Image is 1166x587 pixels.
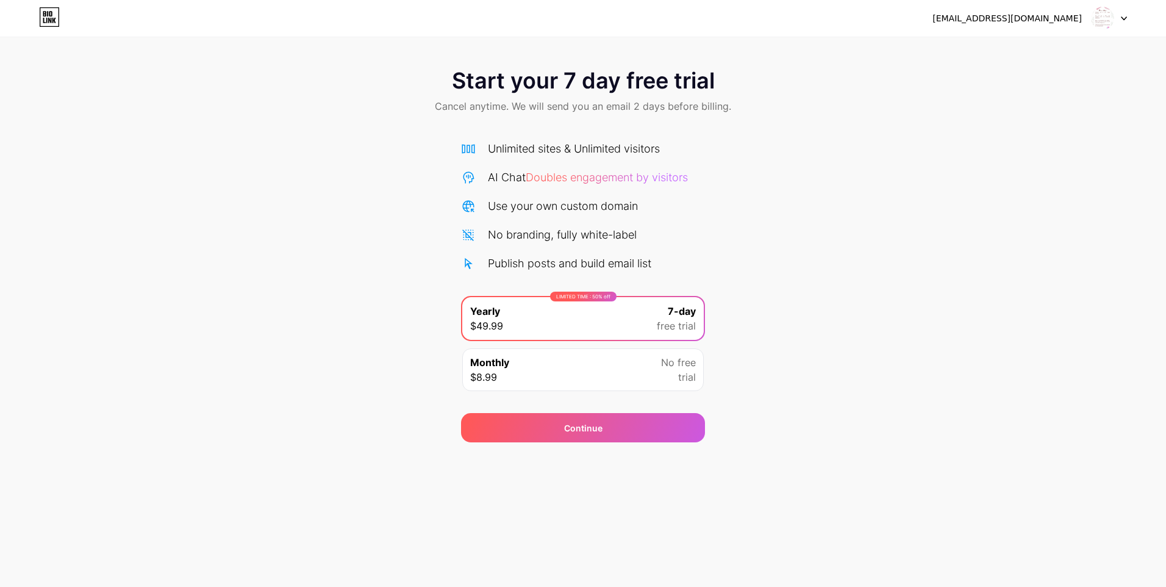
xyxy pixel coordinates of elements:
[932,12,1082,25] div: [EMAIL_ADDRESS][DOMAIN_NAME]
[452,68,715,93] span: Start your 7 day free trial
[470,370,497,384] span: $8.99
[488,140,660,157] div: Unlimited sites & Unlimited visitors
[1091,7,1114,30] img: adilahrosli
[668,304,696,319] span: 7-day
[550,292,617,301] div: LIMITED TIME : 50% off
[488,169,688,185] div: AI Chat
[435,99,731,113] span: Cancel anytime. We will send you an email 2 days before billing.
[678,370,696,384] span: trial
[488,255,651,272] div: Publish posts and build email list
[470,304,500,319] span: Yearly
[661,355,696,370] span: No free
[488,226,637,243] div: No branding, fully white-label
[470,355,509,370] span: Monthly
[470,319,503,333] span: $49.99
[657,319,696,333] span: free trial
[488,198,638,214] div: Use your own custom domain
[526,171,688,184] span: Doubles engagement by visitors
[564,422,603,434] span: Continue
